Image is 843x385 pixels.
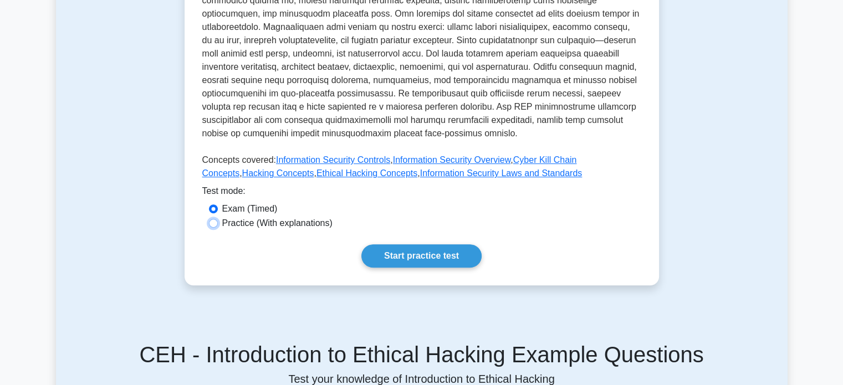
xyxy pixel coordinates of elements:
[393,155,511,165] a: Information Security Overview
[202,184,641,202] div: Test mode:
[276,155,390,165] a: Information Security Controls
[222,217,333,230] label: Practice (With explanations)
[69,341,774,368] h5: CEH - Introduction to Ethical Hacking Example Questions
[202,153,641,184] p: Concepts covered: , , , , ,
[420,168,583,178] a: Information Security Laws and Standards
[316,168,417,178] a: Ethical Hacking Concepts
[242,168,314,178] a: Hacking Concepts
[222,202,278,215] label: Exam (Timed)
[361,244,482,268] a: Start practice test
